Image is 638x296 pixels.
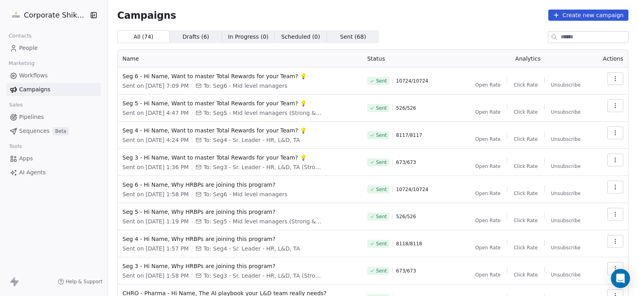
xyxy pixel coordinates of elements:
span: Sent [376,132,387,138]
span: Seg 3 - Hi Name, Why HRBPs are joining this program? [122,262,358,270]
span: Sent [376,105,387,111]
span: Beta [53,127,69,135]
span: Campaigns [19,85,50,94]
span: 10724 / 10724 [396,78,428,84]
span: Unsubscribe [551,217,581,224]
th: Status [362,50,462,67]
span: To: Seg5 - Mid level managers (Strong & Medium) [203,109,323,117]
span: Campaigns [117,10,176,21]
span: Click Rate [514,190,538,197]
a: SequencesBeta [6,124,101,138]
span: Sent on [DATE] 1:58 PM [122,272,189,280]
span: Scheduled ( 0 ) [281,33,320,41]
span: Seg 6 - Hi Name, Want to master Total Rewards for your Team? 💡 [122,72,358,80]
span: Open Rate [475,245,501,251]
span: To: Seg4 - Sr. Leader - HR, L&D, TA [203,245,300,253]
span: AI Agents [19,168,46,177]
span: Seg 3 - Hi Name, Want to master Total Rewards for your Team? 💡 [122,154,358,162]
span: Sent on [DATE] 4:24 PM [122,136,189,144]
span: To: Seg4 - Sr. Leader - HR, L&D, TA [203,136,300,144]
span: Click Rate [514,163,538,170]
span: Help & Support [66,278,102,285]
span: People [19,44,38,52]
span: Sent [376,159,387,166]
span: 8118 / 8118 [396,241,422,247]
span: Open Rate [475,136,501,142]
span: 526 / 526 [396,105,416,111]
span: In Progress ( 0 ) [228,33,269,41]
span: 10724 / 10724 [396,186,428,193]
span: To: Seg5 - Mid level managers (Strong & Medium) [203,217,323,225]
a: Help & Support [58,278,102,285]
span: Sent on [DATE] 4:47 PM [122,109,189,117]
span: Sent on [DATE] 1:57 PM [122,245,189,253]
span: Sent on [DATE] 1:58 PM [122,190,189,198]
span: Seg 6 - Hi Name, Why HRBPs are joining this program? [122,181,358,189]
span: Sent [376,78,387,84]
span: To: Seg6 - Mid level managers [203,82,287,90]
a: People [6,41,101,55]
span: Open Rate [475,82,501,88]
span: 673 / 673 [396,159,416,166]
span: Open Rate [475,109,501,115]
span: Pipelines [19,113,44,121]
span: Click Rate [514,217,538,224]
span: Open Rate [475,217,501,224]
span: To: Seg3 - Sr. Leader - HR, L&D, TA (Strong & Medium) [203,272,323,280]
a: AI Agents [6,166,101,179]
span: Unsubscribe [551,82,581,88]
span: Sent [376,213,387,220]
span: Open Rate [475,272,501,278]
span: Open Rate [475,190,501,197]
span: Marketing [5,57,38,69]
span: Click Rate [514,82,538,88]
th: Name [118,50,362,67]
span: To: Seg6 - Mid level managers [203,190,287,198]
th: Actions [594,50,628,67]
span: Seg 5 - Hi Name, Why HRBPs are joining this program? [122,208,358,216]
span: Apps [19,154,33,163]
span: Unsubscribe [551,163,581,170]
img: CorporateShiksha.png [11,10,21,20]
span: 8117 / 8117 [396,132,422,138]
span: Unsubscribe [551,136,581,142]
span: Sent [376,241,387,247]
span: Contacts [5,30,35,42]
span: Sent ( 68 ) [340,33,366,41]
span: Seg 4 - Hi Name, Why HRBPs are joining this program? [122,235,358,243]
div: Open Intercom Messenger [611,269,630,288]
span: Seg 4 - Hi Name, Want to master Total Rewards for your Team? 💡 [122,126,358,134]
span: Drafts ( 6 ) [183,33,209,41]
span: Seg 5 - Hi Name, Want to master Total Rewards for your Team? 💡 [122,99,358,107]
button: Create new campaign [548,10,628,21]
span: Tools [6,140,25,152]
span: Click Rate [514,272,538,278]
span: Click Rate [514,109,538,115]
span: Sales [6,99,26,111]
span: Unsubscribe [551,245,581,251]
span: Sent [376,186,387,193]
span: Sent on [DATE] 1:19 PM [122,217,189,225]
span: 673 / 673 [396,268,416,274]
a: Apps [6,152,101,165]
span: Sent on [DATE] 1:36 PM [122,163,189,171]
a: Campaigns [6,83,101,96]
th: Analytics [462,50,594,67]
a: Pipelines [6,111,101,124]
span: Click Rate [514,136,538,142]
span: Workflows [19,71,48,80]
a: Workflows [6,69,101,82]
span: Sent [376,268,387,274]
span: Click Rate [514,245,538,251]
span: Unsubscribe [551,190,581,197]
span: Sent on [DATE] 7:09 PM [122,82,189,90]
span: Corporate Shiksha [24,10,88,20]
span: 526 / 526 [396,213,416,220]
span: Unsubscribe [551,272,581,278]
span: Sequences [19,127,49,135]
span: To: Seg3 - Sr. Leader - HR, L&D, TA (Strong & Medium) [203,163,323,171]
span: Unsubscribe [551,109,581,115]
span: Open Rate [475,163,501,170]
button: Corporate Shiksha [10,8,85,22]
